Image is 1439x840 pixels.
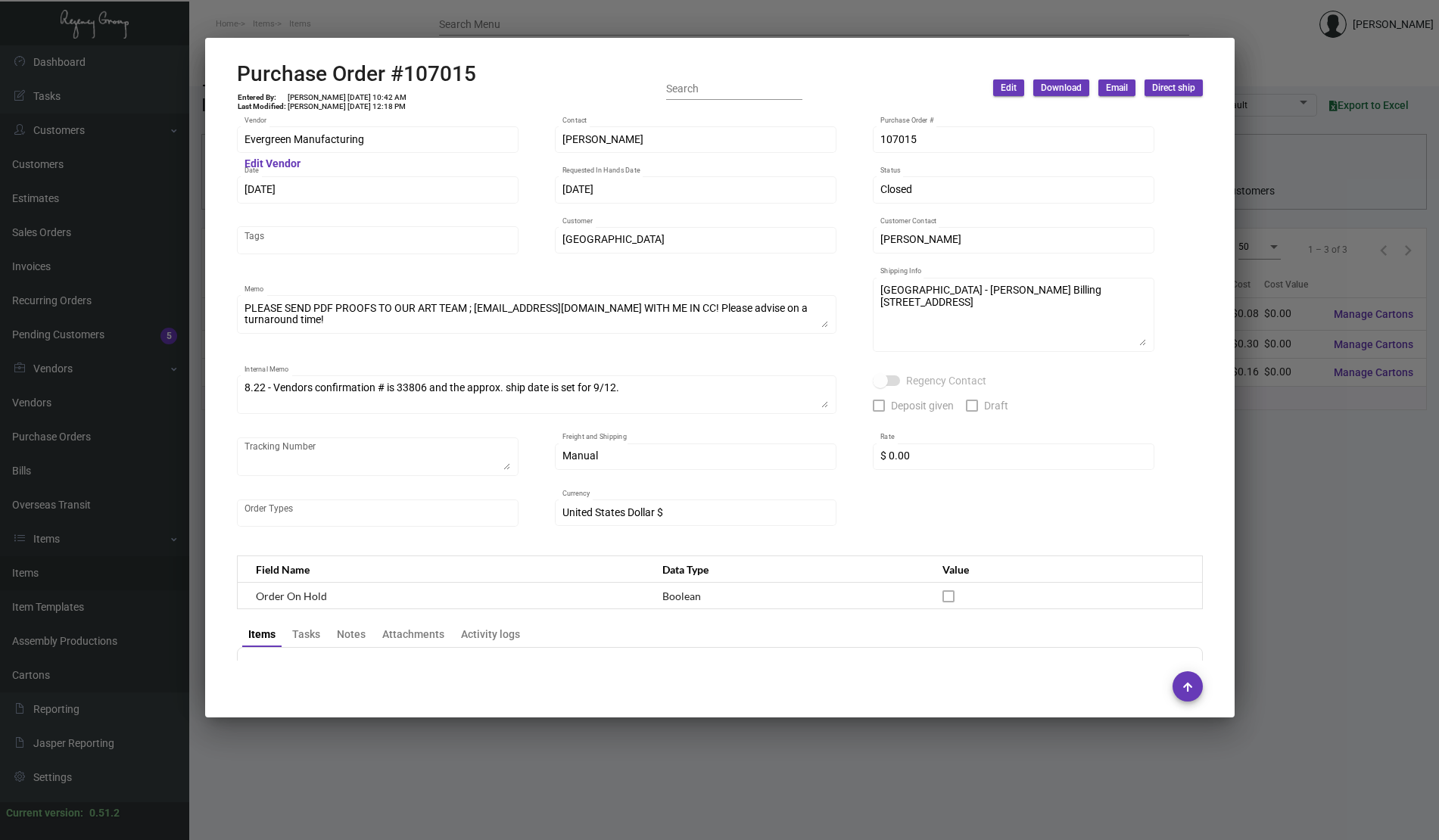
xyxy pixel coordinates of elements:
button: Email [1098,79,1135,96]
span: Regency Contact [906,372,986,390]
div: Items [248,627,276,642]
div: 0.51.2 [89,805,120,821]
th: Field Name [237,556,647,583]
th: Data Type [647,556,927,583]
span: Edit [1001,82,1017,95]
button: Direct ship [1145,79,1203,96]
span: Order On Hold [256,590,327,602]
span: Direct ship [1152,82,1195,95]
th: Value [927,556,1202,583]
td: Entered By: [237,93,287,102]
span: Boolean [662,590,701,602]
div: Tasks [292,627,320,642]
span: Draft [984,397,1008,415]
div: Activity logs [461,627,520,642]
span: Email [1106,82,1128,95]
div: Current version: [6,805,83,821]
span: Manual [562,450,598,462]
span: Deposit given [891,397,954,415]
td: [PERSON_NAME] [DATE] 10:42 AM [287,93,407,102]
td: [PERSON_NAME] [DATE] 12:18 PM [287,102,407,111]
mat-hint: Edit Vendor [245,158,301,170]
div: Attachments [382,627,444,642]
button: Download [1033,79,1089,96]
div: Notes [337,627,366,642]
span: Closed [880,183,912,195]
h2: Purchase Order #107015 [237,61,476,87]
td: Last Modified: [237,102,287,111]
span: Download [1041,82,1082,95]
button: Edit [993,79,1024,96]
